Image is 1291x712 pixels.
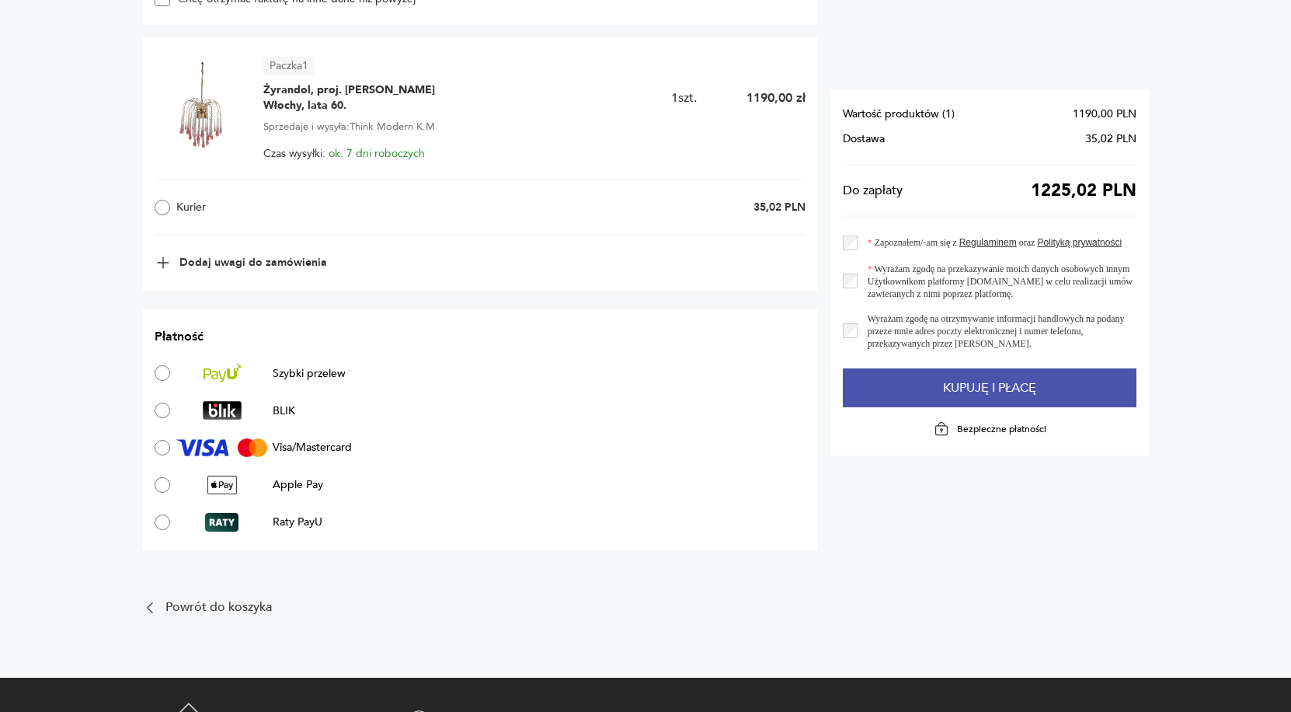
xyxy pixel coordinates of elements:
span: Sprzedaje i wysyła: Think Modern K.M [263,118,435,135]
label: Wyrażam zgodę na otrzymywanie informacji handlowych na podany przeze mnie adres poczty elektronic... [858,312,1136,350]
span: 1225,02 PLN [1031,184,1136,197]
label: Kurier [155,200,431,215]
input: Visa/MastercardVisa/Mastercard [155,440,170,455]
img: Ikona kłódki [934,421,949,437]
p: 1190,00 zł [746,89,806,106]
span: 1 szt. [671,89,697,106]
span: 35,02 PLN [1085,133,1136,145]
input: Kurier [155,200,170,215]
input: Szybki przelewSzybki przelew [155,365,170,381]
span: Wartość produktów ( 1 ) [843,108,955,120]
p: BLIK [273,403,295,418]
span: ok. 7 dni roboczych [329,146,425,161]
span: 1190,00 PLN [1073,108,1136,120]
img: Żyrandol, proj. Paolo Venini Włochy, lata 60. [155,62,245,152]
input: BLIKBLIK [155,403,170,418]
label: Zapoznałem/-am się z oraz [858,236,1122,250]
p: Visa/Mastercard [273,440,352,455]
span: Żyrandol, proj. [PERSON_NAME] Włochy, lata 60. [263,82,458,113]
a: Polityką prywatności [1037,237,1122,248]
span: Do zapłaty [843,184,903,197]
p: Powrót do koszyka [165,602,272,613]
p: 35,02 PLN [753,200,806,215]
p: Szybki przelew [273,366,346,381]
img: Apple Pay [207,476,237,494]
span: Dostawa [843,133,885,145]
p: Bezpieczne płatności [957,423,1046,435]
img: Raty PayU [205,513,238,532]
img: BLIK [203,401,242,420]
img: Szybki przelew [204,364,241,382]
a: Regulaminem [959,237,1017,248]
input: Raty PayURaty PayU [155,515,170,530]
h2: Płatność [155,328,806,345]
img: Visa/Mastercard [176,438,267,457]
a: Powrót do koszyka [142,600,819,616]
p: Raty PayU [273,515,322,529]
button: Dodaj uwagi do zamówienia [155,254,327,271]
p: Apple Pay [273,477,323,492]
input: Apple PayApple Pay [155,477,170,493]
button: Kupuję i płacę [843,368,1136,407]
span: Czas wysyłki: [263,148,425,160]
label: Wyrażam zgodę na przekazywanie moich danych osobowych innym Użytkownikom platformy [DOMAIN_NAME] ... [858,263,1136,300]
article: Paczka 1 [263,57,315,75]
